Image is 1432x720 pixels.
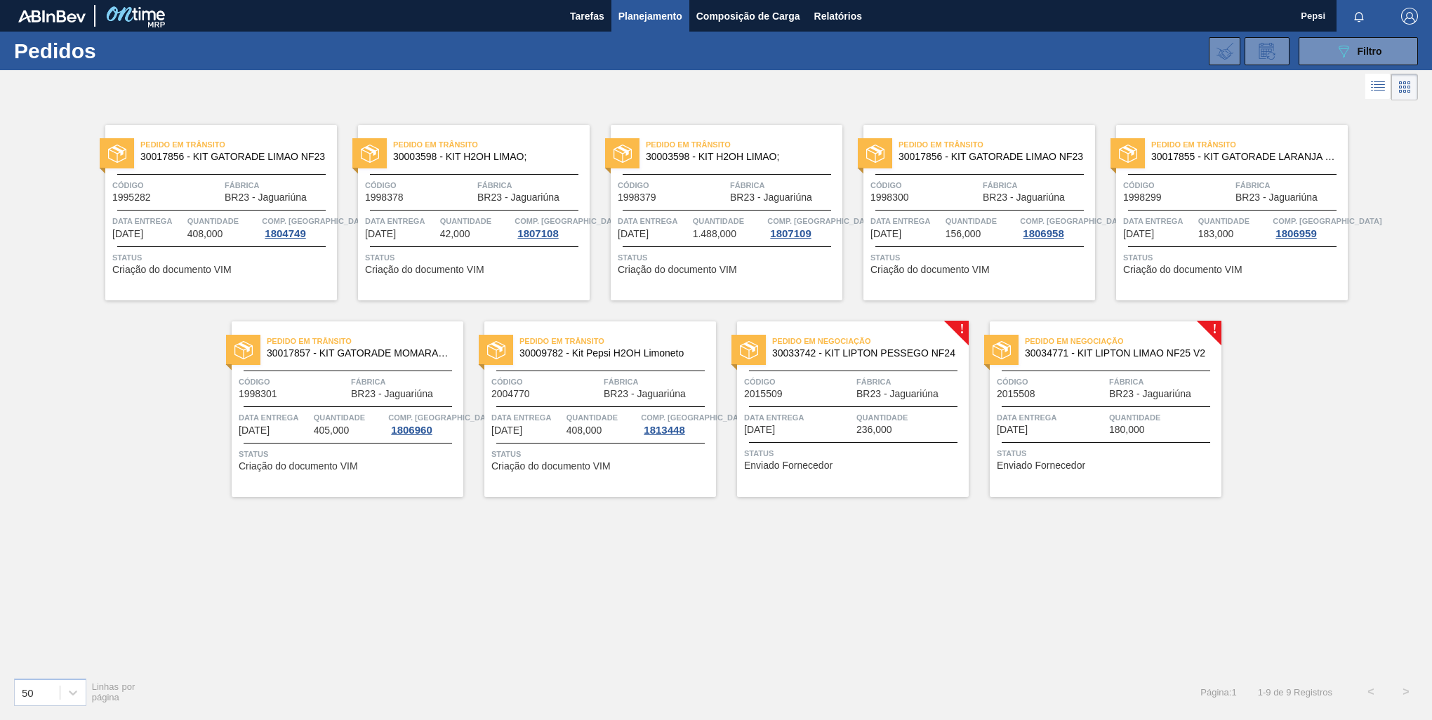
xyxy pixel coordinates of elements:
[393,152,578,162] span: 30003598 - KIT H2OH LIMAO;
[604,389,686,399] span: BR23 - Jaguariúna
[1245,37,1290,65] div: Solicitação de Revisão de Pedidos
[1365,74,1391,100] div: Visão em Lista
[108,145,126,163] img: status
[239,375,347,389] span: Código
[1109,411,1218,425] span: Quantidade
[112,251,333,265] span: Status
[641,425,687,436] div: 1813448
[22,686,34,698] div: 50
[969,321,1221,497] a: !statusPedido em Negociação30034771 - KIT LIPTON LIMAO NF25 V2Código2015508FábricaBR23 - Jaguariú...
[772,334,969,348] span: Pedido em Negociação
[744,389,783,399] span: 2015509
[440,214,512,228] span: Quantidade
[1388,674,1424,709] button: >
[365,214,437,228] span: Data entrega
[618,229,649,239] span: 01/08/2025
[1273,228,1319,239] div: 1806959
[14,43,226,59] h1: Pedidos
[487,341,505,359] img: status
[211,321,463,497] a: statusPedido em Trânsito30017857 - KIT GATORADE MOMARACUJA NF23Código1998301FábricaBR23 - Jaguari...
[491,411,563,425] span: Data entrega
[519,334,716,348] span: Pedido em Trânsito
[646,152,831,162] span: 30003598 - KIT H2OH LIMAO;
[716,321,969,497] a: !statusPedido em Negociação30033742 - KIT LIPTON PESSEGO NF24Código2015509FábricaBR23 - Jaguariún...
[1025,348,1210,359] span: 30034771 - KIT LIPTON LIMAO NF25 V2
[870,214,942,228] span: Data entrega
[1109,425,1145,435] span: 180,000
[566,425,602,436] span: 408,000
[463,321,716,497] a: statusPedido em Trânsito30009782 - Kit Pepsi H2OH LimonetoCódigo2004770FábricaBR23 - JaguariúnaDa...
[314,411,385,425] span: Quantidade
[515,228,561,239] div: 1807108
[1109,375,1218,389] span: Fábrica
[772,348,957,359] span: 30033742 - KIT LIPTON PESSEGO NF24
[997,375,1106,389] span: Código
[1358,46,1382,57] span: Filtro
[866,145,884,163] img: status
[1123,178,1232,192] span: Código
[491,425,522,436] span: 10/08/2025
[314,425,350,436] span: 405,000
[140,138,337,152] span: Pedido em Trânsito
[1123,214,1195,228] span: Data entrega
[234,341,253,359] img: status
[696,8,800,25] span: Composição de Carga
[515,214,586,239] a: Comp. [GEOGRAPHIC_DATA]1807108
[84,125,337,300] a: statusPedido em Trânsito30017856 - KIT GATORADE LIMAO NF23Código1995282FábricaBR23 - JaguariúnaDa...
[618,192,656,203] span: 1998379
[993,341,1011,359] img: status
[225,178,333,192] span: Fábrica
[856,425,892,435] span: 236,000
[1273,214,1344,239] a: Comp. [GEOGRAPHIC_DATA]1806959
[365,265,484,275] span: Criação do documento VIM
[1391,74,1418,100] div: Visão em Cards
[983,192,1065,203] span: BR23 - Jaguariúna
[491,375,600,389] span: Código
[1337,6,1381,26] button: Notificações
[239,461,358,472] span: Criação do documento VIM
[262,214,333,239] a: Comp. [GEOGRAPHIC_DATA]1804749
[1235,178,1344,192] span: Fábrica
[239,389,277,399] span: 1998301
[239,411,310,425] span: Data entrega
[365,229,396,239] span: 01/08/2025
[997,389,1035,399] span: 2015508
[646,138,842,152] span: Pedido em Trânsito
[618,251,839,265] span: Status
[997,425,1028,435] span: 28/08/2025
[519,348,705,359] span: 30009782 - Kit Pepsi H2OH Limoneto
[365,178,474,192] span: Código
[744,460,833,471] span: Enviado Fornecedor
[337,125,590,300] a: statusPedido em Trânsito30003598 - KIT H2OH LIMAO;Código1998378FábricaBR23 - JaguariúnaData entre...
[618,265,737,275] span: Criação do documento VIM
[267,348,452,359] span: 30017857 - KIT GATORADE MOMARACUJA NF23
[641,411,750,425] span: Comp. Carga
[641,411,712,436] a: Comp. [GEOGRAPHIC_DATA]1813448
[1198,214,1270,228] span: Quantidade
[1200,687,1236,698] span: Página : 1
[1299,37,1418,65] button: Filtro
[856,389,939,399] span: BR23 - Jaguariúna
[566,411,638,425] span: Quantidade
[351,375,460,389] span: Fábrica
[393,138,590,152] span: Pedido em Trânsito
[997,446,1218,460] span: Status
[239,447,460,461] span: Status
[744,375,853,389] span: Código
[744,425,775,435] span: 28/08/2025
[618,214,689,228] span: Data entrega
[870,229,901,239] span: 01/08/2025
[365,192,404,203] span: 1998378
[477,192,559,203] span: BR23 - Jaguariúna
[1020,214,1129,228] span: Comp. Carga
[1123,265,1242,275] span: Criação do documento VIM
[262,214,371,228] span: Comp. Carga
[1119,145,1137,163] img: status
[1209,37,1240,65] div: Importar Negociações dos Pedidos
[614,145,632,163] img: status
[997,460,1085,471] span: Enviado Fornecedor
[1151,152,1337,162] span: 30017855 - KIT GATORADE LARANJA NF23
[1123,251,1344,265] span: Status
[112,178,221,192] span: Código
[440,229,470,239] span: 42,000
